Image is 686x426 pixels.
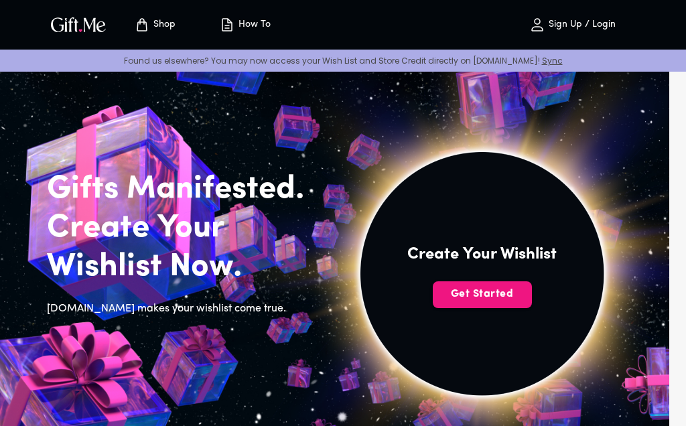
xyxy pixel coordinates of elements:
button: Sign Up / Login [505,3,639,46]
h4: Create Your Wishlist [407,244,557,265]
button: Get Started [433,281,532,308]
h2: Wishlist Now. [47,248,326,287]
p: Found us elsewhere? You may now access your Wish List and Store Credit directly on [DOMAIN_NAME]! [11,55,675,66]
button: Store page [118,3,192,46]
p: Sign Up / Login [545,19,616,31]
a: Sync [542,55,563,66]
img: GiftMe Logo [48,15,109,34]
p: How To [235,19,271,31]
button: GiftMe Logo [47,17,110,33]
p: Shop [150,19,176,31]
span: Get Started [433,287,532,301]
h2: Create Your [47,209,326,248]
h2: Gifts Manifested. [47,170,326,209]
button: How To [208,3,281,46]
h6: [DOMAIN_NAME] makes your wishlist come true. [47,300,326,317]
img: how-to.svg [219,17,235,33]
